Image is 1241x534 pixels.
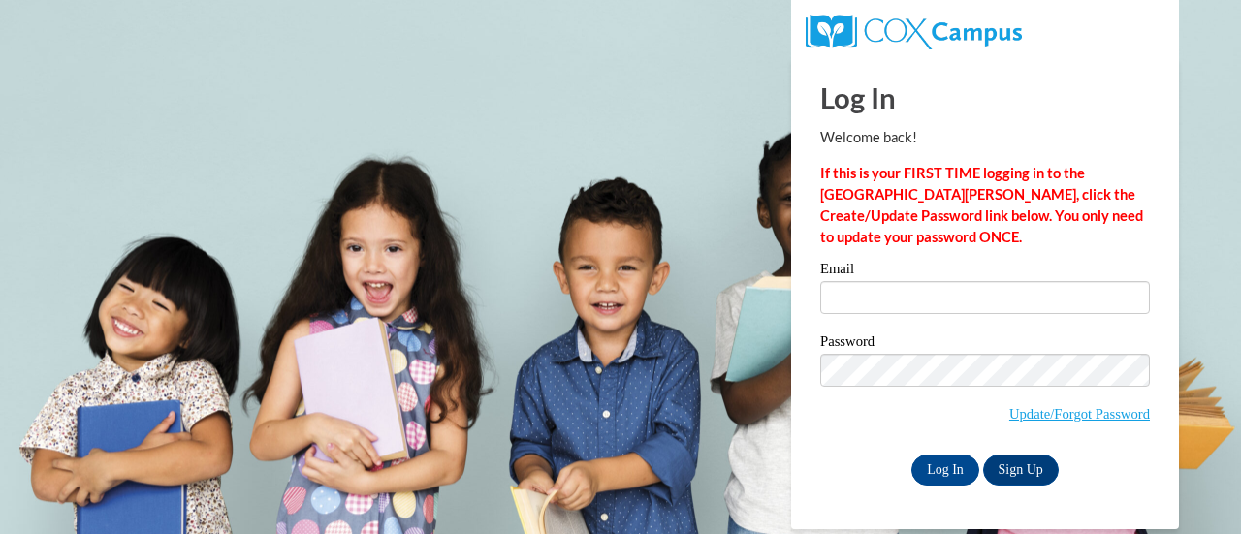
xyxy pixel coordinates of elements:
input: Log In [911,455,979,486]
label: Password [820,334,1150,354]
h1: Log In [820,78,1150,117]
strong: If this is your FIRST TIME logging in to the [GEOGRAPHIC_DATA][PERSON_NAME], click the Create/Upd... [820,165,1143,245]
p: Welcome back! [820,127,1150,148]
label: Email [820,262,1150,281]
img: COX Campus [806,15,1022,49]
a: Sign Up [983,455,1059,486]
a: Update/Forgot Password [1009,406,1150,422]
a: COX Campus [806,22,1022,39]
